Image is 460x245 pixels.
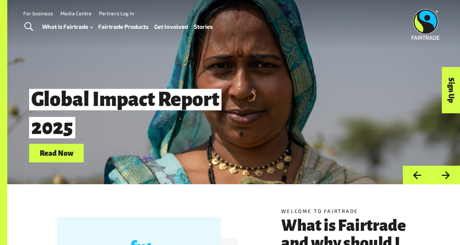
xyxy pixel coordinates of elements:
[29,89,221,138] span: Global Impact Report 2025
[99,10,134,16] a: Partners Log In
[281,208,411,215] h5: Welcome to Fairtrade
[403,166,431,184] button: Previous
[23,10,53,16] a: For business
[431,166,460,184] button: Next
[98,21,148,32] a: Fairtrade Products
[42,21,93,32] a: What is Fairtrade
[412,9,440,40] img: Fairtrade Australia New Zealand logo
[29,144,84,162] a: Read Now
[194,21,213,32] a: Stories
[60,10,92,16] a: Media Centre
[20,18,37,36] a: Toggle Search
[154,21,188,32] a: Get Involved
